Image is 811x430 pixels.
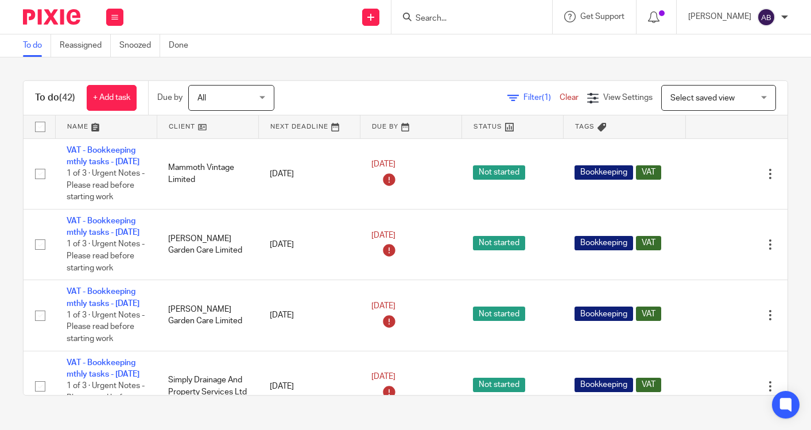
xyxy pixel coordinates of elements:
span: Bookkeeping [575,165,633,180]
a: + Add task [87,85,137,111]
span: Bookkeeping [575,236,633,250]
h1: To do [35,92,75,104]
span: [DATE] [371,161,395,169]
a: Clear [560,94,579,102]
span: [DATE] [371,231,395,239]
span: Not started [473,236,525,250]
a: To do [23,34,51,57]
span: VAT [636,236,661,250]
a: Done [169,34,197,57]
span: VAT [636,165,661,180]
span: Select saved view [670,94,735,102]
span: Bookkeeping [575,307,633,321]
span: All [197,94,206,102]
input: Search [414,14,518,24]
a: Snoozed [119,34,160,57]
a: VAT - Bookkeeping mthly tasks - [DATE] [67,217,139,237]
span: Get Support [580,13,624,21]
a: VAT - Bookkeeping mthly tasks - [DATE] [67,288,139,307]
span: 1 of 3 · Urgent Notes - Please read before starting work [67,382,145,413]
span: 1 of 3 · Urgent Notes - Please read before starting work [67,311,145,343]
span: [DATE] [371,302,395,310]
span: Tags [575,123,595,130]
td: [DATE] [258,280,360,351]
span: (42) [59,93,75,102]
span: VAT [636,378,661,392]
img: svg%3E [757,8,775,26]
td: Simply Drainage And Property Services Ltd [157,351,258,421]
span: Not started [473,307,525,321]
span: Bookkeeping [575,378,633,392]
td: Mammoth Vintage Limited [157,138,258,209]
span: (1) [542,94,551,102]
span: [DATE] [371,373,395,381]
a: Reassigned [60,34,111,57]
span: View Settings [603,94,653,102]
span: Not started [473,378,525,392]
span: 1 of 3 · Urgent Notes - Please read before starting work [67,241,145,272]
td: [PERSON_NAME] Garden Care Limited [157,209,258,280]
td: [PERSON_NAME] Garden Care Limited [157,280,258,351]
span: 1 of 3 · Urgent Notes - Please read before starting work [67,169,145,201]
a: VAT - Bookkeeping mthly tasks - [DATE] [67,146,139,166]
p: Due by [157,92,183,103]
span: Filter [523,94,560,102]
td: [DATE] [258,351,360,421]
span: VAT [636,307,661,321]
a: VAT - Bookkeeping mthly tasks - [DATE] [67,359,139,378]
td: [DATE] [258,138,360,209]
p: [PERSON_NAME] [688,11,751,22]
td: [DATE] [258,209,360,280]
img: Pixie [23,9,80,25]
span: Not started [473,165,525,180]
